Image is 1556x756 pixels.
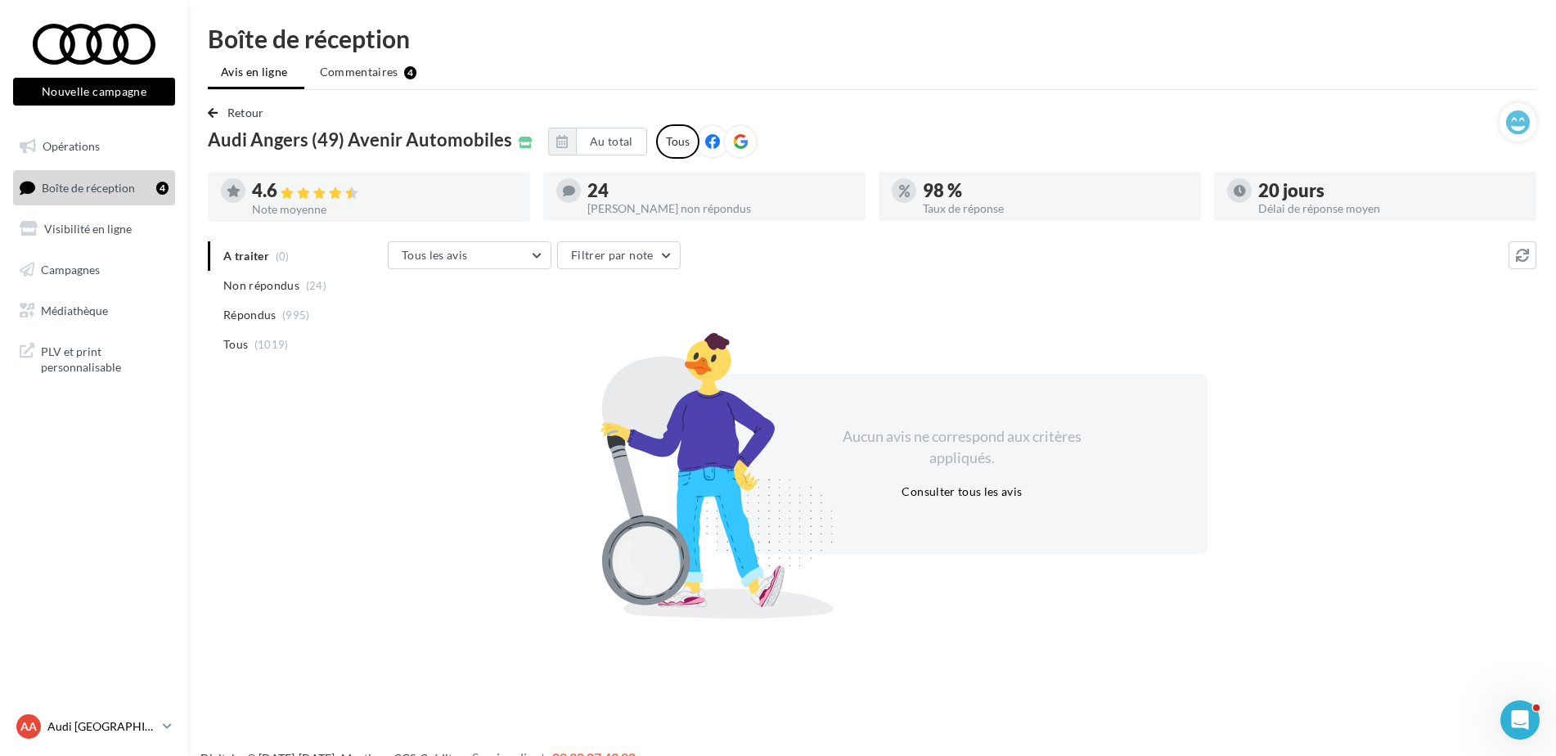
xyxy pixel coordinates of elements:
[320,64,398,80] span: Commentaires
[895,482,1028,502] button: Consulter tous les avis
[404,66,416,79] div: 4
[47,718,156,735] p: Audi [GEOGRAPHIC_DATA]
[223,336,248,353] span: Tous
[10,129,178,164] a: Opérations
[548,128,647,155] button: Au total
[388,241,551,269] button: Tous les avis
[156,182,169,195] div: 4
[10,334,178,382] a: PLV et print personnalisable
[41,303,108,317] span: Médiathèque
[13,711,175,742] a: AA Audi [GEOGRAPHIC_DATA]
[306,279,326,292] span: (24)
[656,124,699,159] div: Tous
[10,253,178,287] a: Campagnes
[576,128,647,155] button: Au total
[43,139,100,153] span: Opérations
[587,182,852,200] div: 24
[208,131,512,149] span: Audi Angers (49) Avenir Automobiles
[10,294,178,328] a: Médiathèque
[1258,203,1523,214] div: Délai de réponse moyen
[223,307,277,323] span: Répondus
[208,103,271,123] button: Retour
[1500,700,1540,740] iframe: Intercom live chat
[227,106,264,119] span: Retour
[42,180,135,194] span: Boîte de réception
[282,308,310,322] span: (995)
[557,241,681,269] button: Filtrer par note
[587,203,852,214] div: [PERSON_NAME] non répondus
[44,222,132,236] span: Visibilité en ligne
[1258,182,1523,200] div: 20 jours
[223,277,299,294] span: Non répondus
[41,340,169,376] span: PLV et print personnalisable
[10,170,178,205] a: Boîte de réception4
[252,204,517,215] div: Note moyenne
[20,718,37,735] span: AA
[41,263,100,277] span: Campagnes
[923,203,1188,214] div: Taux de réponse
[208,26,1536,51] div: Boîte de réception
[252,182,517,200] div: 4.6
[13,78,175,106] button: Nouvelle campagne
[10,212,178,246] a: Visibilité en ligne
[402,248,468,262] span: Tous les avis
[254,338,289,351] span: (1019)
[923,182,1188,200] div: 98 %
[821,426,1103,468] div: Aucun avis ne correspond aux critères appliqués.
